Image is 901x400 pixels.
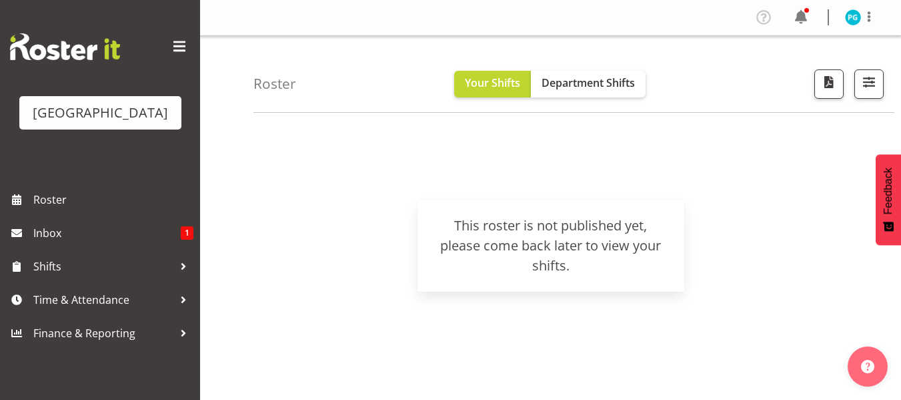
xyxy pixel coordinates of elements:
button: Feedback - Show survey [876,154,901,245]
span: Finance & Reporting [33,323,173,343]
button: Filter Shifts [854,69,884,99]
span: 1 [181,226,193,240]
h4: Roster [253,76,296,91]
span: Roster [33,190,193,210]
span: Your Shifts [465,75,520,90]
div: This roster is not published yet, please come back later to view your shifts. [433,216,668,276]
img: help-xxl-2.png [861,360,874,373]
span: Time & Attendance [33,290,173,310]
button: Department Shifts [531,71,646,97]
button: Download a PDF of the roster according to the set date range. [814,69,844,99]
span: Inbox [33,223,181,243]
span: Shifts [33,256,173,276]
img: phoenix-gutteridge10910.jpg [845,9,861,25]
button: Your Shifts [454,71,531,97]
span: Feedback [882,168,894,214]
span: Department Shifts [542,75,635,90]
div: [GEOGRAPHIC_DATA] [33,103,168,123]
img: Rosterit website logo [10,33,120,60]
